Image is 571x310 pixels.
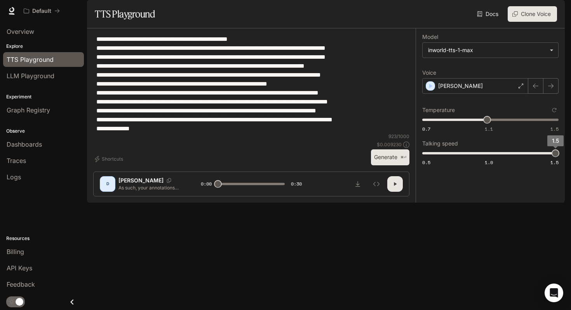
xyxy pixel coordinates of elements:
[552,137,559,144] span: 1.5
[101,178,114,190] div: D
[422,159,430,166] span: 0.5
[550,106,559,114] button: Reset to default
[164,178,174,183] button: Copy Voice ID
[95,6,155,22] h1: TTS Playground
[291,180,302,188] span: 0:30
[201,180,212,188] span: 0:00
[422,126,430,132] span: 0.7
[428,46,546,54] div: inworld-tts-1-max
[32,8,51,14] p: Default
[20,3,63,19] button: All workspaces
[422,107,455,113] p: Temperature
[369,176,384,192] button: Inspect
[508,6,557,22] button: Clone Voice
[550,126,559,132] span: 1.5
[118,177,164,184] p: [PERSON_NAME]
[545,284,563,302] div: Open Intercom Messenger
[400,155,406,160] p: ⌘⏎
[422,70,436,75] p: Voice
[423,43,558,58] div: inworld-tts-1-max
[422,34,438,40] p: Model
[118,184,182,191] p: As such, your annotations can serve as the basis for the more extensive contributions you will be...
[422,141,458,146] p: Talking speed
[485,159,493,166] span: 1.0
[438,82,483,90] p: [PERSON_NAME]
[350,176,366,192] button: Download audio
[371,149,409,165] button: Generate⌘⏎
[485,126,493,132] span: 1.1
[550,159,559,166] span: 1.5
[93,153,126,165] button: Shortcuts
[475,6,501,22] a: Docs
